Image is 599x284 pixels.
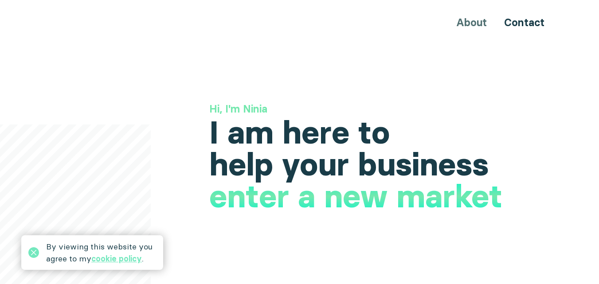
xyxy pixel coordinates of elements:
h1: enter a new market [209,180,502,212]
div: By viewing this website you agree to my . [46,241,156,265]
h1: I am here to help your business [209,117,559,180]
h3: Hi, I'm Ninia [209,101,559,117]
a: Contact [504,16,544,29]
a: cookie policy [91,253,142,264]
